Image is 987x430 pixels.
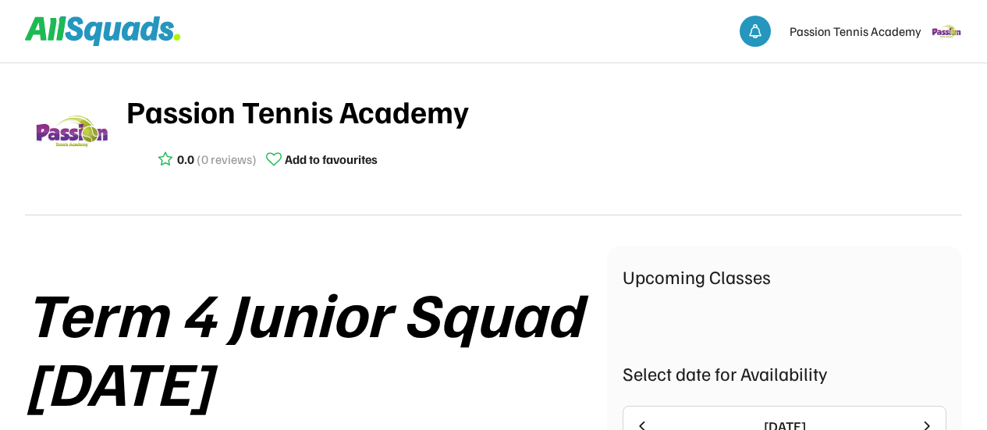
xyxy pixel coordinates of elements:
[790,22,921,41] div: Passion Tennis Academy
[197,150,257,169] div: (0 reviews)
[623,262,946,290] div: Upcoming Classes
[931,16,962,47] img: logo_square.gif
[623,359,946,387] div: Select date for Availability
[25,278,607,415] div: Term 4 Junior Squad [DATE]
[285,150,378,169] div: Add to favourites
[747,23,763,39] img: bell-03%20%281%29.svg
[126,87,962,134] div: Passion Tennis Academy
[33,92,111,170] img: logo_square.gif
[177,150,194,169] div: 0.0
